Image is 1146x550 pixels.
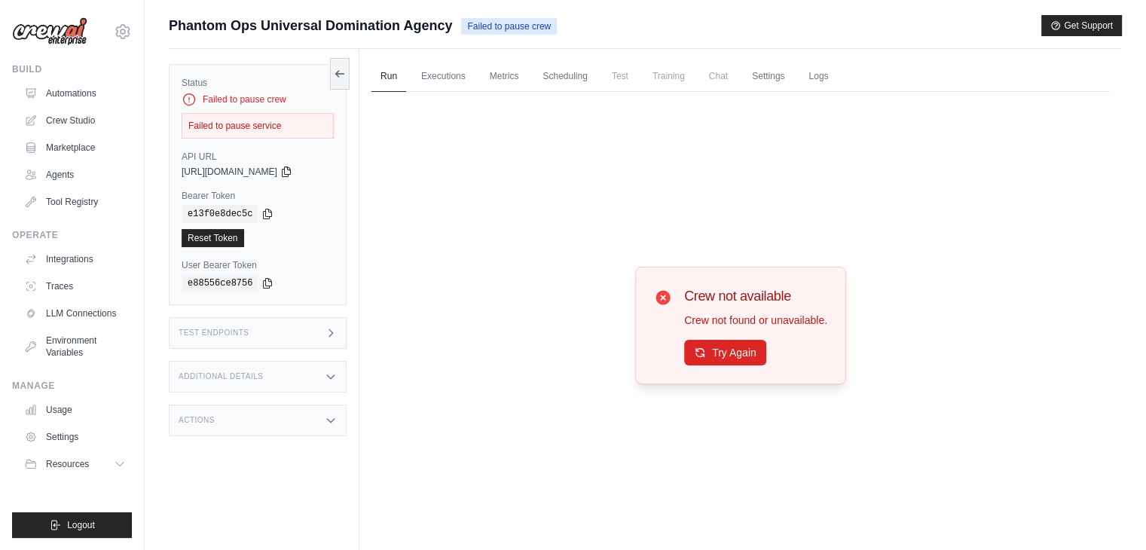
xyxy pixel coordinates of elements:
[461,18,557,35] span: Failed to pause crew
[182,92,334,107] div: Failed to pause crew
[481,61,528,93] a: Metrics
[179,328,249,338] h3: Test Endpoints
[371,61,406,93] a: Run
[18,81,132,105] a: Automations
[700,61,737,91] span: Chat is not available until the deployment is complete
[18,247,132,271] a: Integrations
[603,61,637,91] span: Test
[179,372,263,381] h3: Additional Details
[18,452,132,476] button: Resources
[12,229,132,241] div: Operate
[18,425,132,449] a: Settings
[799,61,837,93] a: Logs
[182,113,334,139] div: Failed to pause service
[182,274,258,292] code: e88556ce8756
[533,61,596,93] a: Scheduling
[18,328,132,365] a: Environment Variables
[46,458,89,470] span: Resources
[18,136,132,160] a: Marketplace
[18,108,132,133] a: Crew Studio
[182,229,244,247] a: Reset Token
[12,380,132,392] div: Manage
[684,313,827,328] p: Crew not found or unavailable.
[169,15,452,36] span: Phantom Ops Universal Domination Agency
[12,512,132,538] button: Logout
[179,416,215,425] h3: Actions
[12,17,87,46] img: Logo
[18,163,132,187] a: Agents
[643,61,694,91] span: Training is not available until the deployment is complete
[67,519,95,531] span: Logout
[743,61,793,93] a: Settings
[182,151,334,163] label: API URL
[182,259,334,271] label: User Bearer Token
[12,63,132,75] div: Build
[684,340,766,365] button: Try Again
[182,77,334,89] label: Status
[18,274,132,298] a: Traces
[1071,478,1146,550] iframe: Chat Widget
[18,398,132,422] a: Usage
[182,166,277,178] span: [URL][DOMAIN_NAME]
[182,205,258,223] code: e13f0e8dec5c
[18,190,132,214] a: Tool Registry
[412,61,475,93] a: Executions
[1041,15,1122,36] button: Get Support
[18,301,132,325] a: LLM Connections
[182,190,334,202] label: Bearer Token
[684,286,827,307] h3: Crew not available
